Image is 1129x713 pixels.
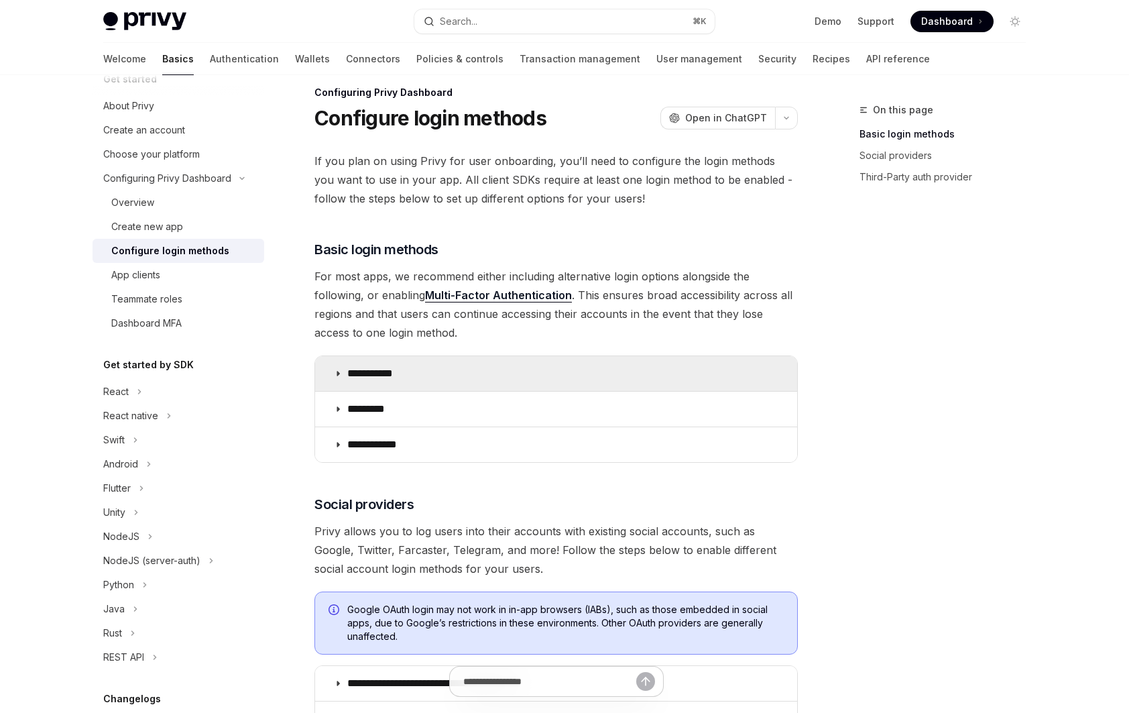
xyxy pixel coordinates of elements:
[103,12,186,31] img: light logo
[103,408,158,424] div: React native
[314,86,798,99] div: Configuring Privy Dashboard
[111,315,182,331] div: Dashboard MFA
[859,145,1036,166] a: Social providers
[111,291,182,307] div: Teammate roles
[910,11,994,32] a: Dashboard
[103,625,122,641] div: Rust
[314,106,546,130] h1: Configure login methods
[93,239,264,263] a: Configure login methods
[103,456,138,472] div: Android
[103,384,129,400] div: React
[93,287,264,311] a: Teammate roles
[813,43,850,75] a: Recipes
[93,597,264,621] button: Toggle Java section
[685,111,767,125] span: Open in ChatGPT
[314,240,438,259] span: Basic login methods
[660,107,775,129] button: Open in ChatGPT
[329,604,342,618] svg: Info
[93,621,264,645] button: Toggle Rust section
[314,152,798,208] span: If you plan on using Privy for user onboarding, you’ll need to configure the login methods you wa...
[103,577,134,593] div: Python
[921,15,973,28] span: Dashboard
[111,195,154,211] div: Overview
[693,16,707,27] span: ⌘ K
[103,98,154,114] div: About Privy
[346,43,400,75] a: Connectors
[93,525,264,549] button: Toggle NodeJS section
[93,380,264,404] button: Toggle React section
[93,215,264,239] a: Create new app
[873,102,933,118] span: On this page
[93,500,264,525] button: Toggle Unity section
[866,43,930,75] a: API reference
[463,667,636,696] input: Ask a question...
[103,357,194,373] h5: Get started by SDK
[103,122,185,138] div: Create an account
[520,43,640,75] a: Transaction management
[93,263,264,287] a: App clients
[414,9,715,34] button: Open search
[859,123,1036,145] a: Basic login methods
[93,549,264,573] button: Toggle NodeJS (server-auth) section
[103,43,146,75] a: Welcome
[857,15,894,28] a: Support
[314,267,798,342] span: For most apps, we recommend either including alternative login options alongside the following, o...
[314,495,414,514] span: Social providers
[93,476,264,500] button: Toggle Flutter section
[93,190,264,215] a: Overview
[425,288,572,303] a: Multi-Factor Authentication
[103,529,139,545] div: NodeJS
[758,43,796,75] a: Security
[295,43,330,75] a: Wallets
[93,645,264,669] button: Toggle REST API section
[859,166,1036,188] a: Third-Party auth provider
[111,267,160,283] div: App clients
[636,672,655,691] button: Send message
[93,142,264,166] a: Choose your platform
[103,691,161,707] h5: Changelogs
[162,43,194,75] a: Basics
[93,311,264,335] a: Dashboard MFA
[93,166,264,190] button: Toggle Configuring Privy Dashboard section
[93,452,264,476] button: Toggle Android section
[416,43,503,75] a: Policies & controls
[103,480,131,496] div: Flutter
[93,573,264,597] button: Toggle Python section
[93,94,264,118] a: About Privy
[440,13,477,30] div: Search...
[103,146,200,162] div: Choose your platform
[103,170,231,186] div: Configuring Privy Dashboard
[347,603,784,643] span: Google OAuth login may not work in in-app browsers (IABs), such as those embedded in social apps,...
[93,404,264,428] button: Toggle React native section
[1004,11,1026,32] button: Toggle dark mode
[111,219,183,235] div: Create new app
[815,15,841,28] a: Demo
[656,43,742,75] a: User management
[314,522,798,578] span: Privy allows you to log users into their accounts with existing social accounts, such as Google, ...
[93,428,264,452] button: Toggle Swift section
[103,504,125,520] div: Unity
[103,649,144,665] div: REST API
[93,118,264,142] a: Create an account
[103,601,125,617] div: Java
[103,432,125,448] div: Swift
[210,43,279,75] a: Authentication
[111,243,229,259] div: Configure login methods
[103,553,200,569] div: NodeJS (server-auth)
